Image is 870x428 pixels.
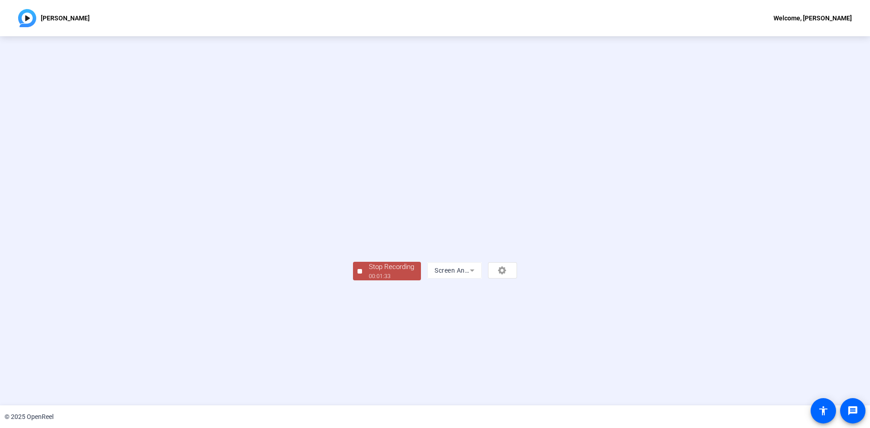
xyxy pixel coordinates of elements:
div: Stop Recording [369,262,414,272]
img: OpenReel logo [18,9,36,27]
mat-icon: message [847,405,858,416]
div: © 2025 OpenReel [5,412,53,422]
div: Welcome, [PERSON_NAME] [773,13,852,24]
p: [PERSON_NAME] [41,13,90,24]
button: Stop Recording00:01:33 [353,262,421,280]
div: 00:01:33 [369,272,414,280]
mat-icon: accessibility [818,405,829,416]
